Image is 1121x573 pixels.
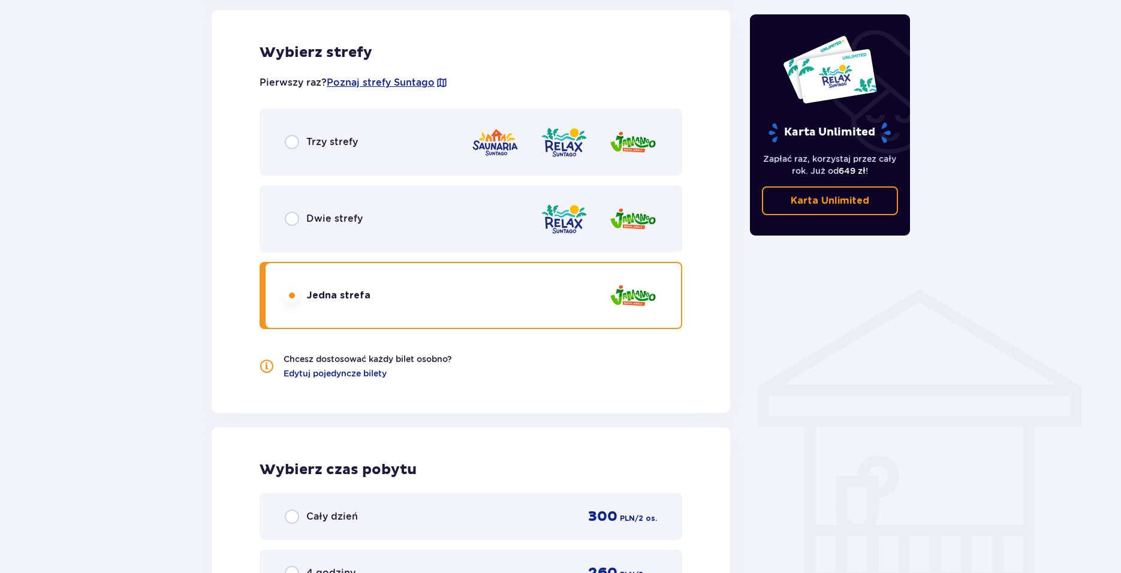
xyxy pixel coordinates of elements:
[791,194,869,207] p: Karta Unlimited
[284,353,452,365] p: Chcesz dostosować każdy bilet osobno?
[306,135,358,149] span: Trzy strefy
[839,166,866,176] span: 649 zł
[260,44,682,62] h2: Wybierz strefy
[762,186,899,215] a: Karta Unlimited
[767,122,892,143] p: Karta Unlimited
[782,35,878,104] img: Dwie karty całoroczne do Suntago z napisem 'UNLIMITED RELAX', na białym tle z tropikalnymi liśćmi...
[471,125,519,159] img: Saunaria
[609,279,657,313] img: Jamango
[260,461,682,479] h2: Wybierz czas pobytu
[588,508,617,526] span: 300
[327,76,435,89] a: Poznaj strefy Suntago
[260,76,448,89] p: Pierwszy raz?
[284,367,387,379] a: Edytuj pojedyncze bilety
[620,513,635,524] span: PLN
[540,125,588,159] img: Relax
[762,153,899,177] p: Zapłać raz, korzystaj przez cały rok. Już od !
[306,212,363,225] span: Dwie strefy
[635,513,657,524] span: / 2 os.
[540,202,588,236] img: Relax
[306,510,358,523] span: Cały dzień
[609,125,657,159] img: Jamango
[306,289,370,302] span: Jedna strefa
[609,202,657,236] img: Jamango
